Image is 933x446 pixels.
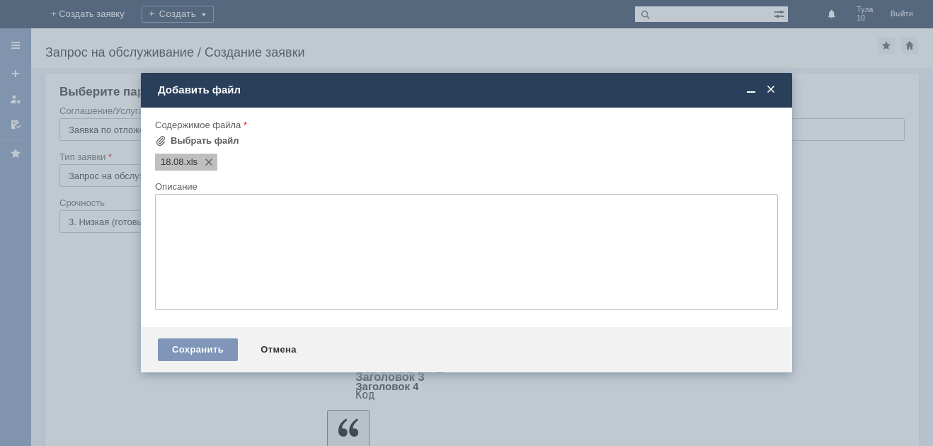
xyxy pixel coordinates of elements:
div: Содержимое файла [155,120,775,130]
span: 18.08.xls [161,156,184,168]
span: 18.08.xls [184,156,198,168]
span: Свернуть (Ctrl + M) [744,84,758,96]
span: Закрыть [764,84,778,96]
div: Добавить файл [158,84,778,96]
div: Выбрать файл [171,135,239,147]
div: Описание [155,182,775,191]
